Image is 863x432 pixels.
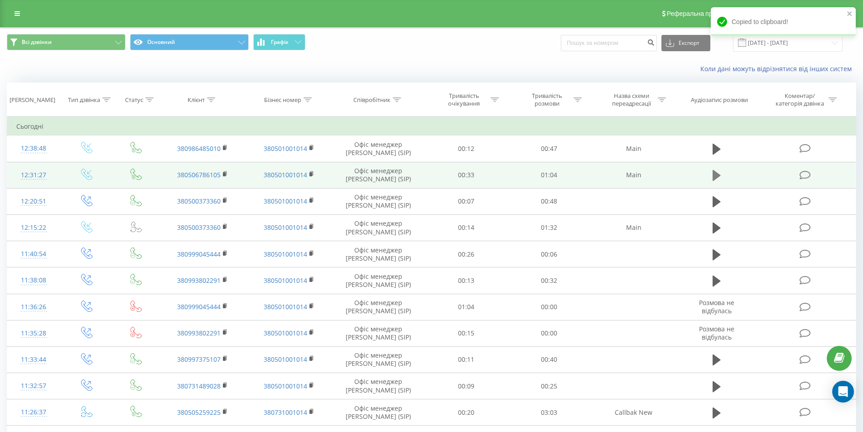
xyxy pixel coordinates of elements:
[177,144,221,153] a: 380986485010
[264,382,307,390] a: 380501001014
[10,96,55,104] div: [PERSON_NAME]
[425,267,508,294] td: 00:13
[523,92,571,107] div: Тривалість розмови
[332,320,425,346] td: Офіс менеджер [PERSON_NAME] (SIP)
[264,170,307,179] a: 380501001014
[425,214,508,241] td: 00:14
[16,272,51,289] div: 11:38:08
[332,214,425,241] td: Офіс менеджер [PERSON_NAME] (SIP)
[188,96,205,104] div: Клієнт
[264,408,307,417] a: 380731001014
[773,92,826,107] div: Коментар/категорія дзвінка
[177,355,221,364] a: 380997375107
[16,219,51,237] div: 12:15:22
[332,241,425,267] td: Офіс менеджер [PERSON_NAME] (SIP)
[177,408,221,417] a: 380505259225
[177,302,221,311] a: 380999045444
[508,214,591,241] td: 01:32
[332,267,425,294] td: Офіс менеджер [PERSON_NAME] (SIP)
[332,188,425,214] td: Офіс менеджер [PERSON_NAME] (SIP)
[16,166,51,184] div: 12:31:27
[661,35,710,51] button: Експорт
[264,197,307,205] a: 380501001014
[264,355,307,364] a: 380501001014
[508,346,591,373] td: 00:40
[16,298,51,316] div: 11:36:26
[253,34,305,50] button: Графік
[700,64,856,73] a: Коли дані можуть відрізнятися вiд інших систем
[425,241,508,267] td: 00:26
[425,136,508,162] td: 00:12
[264,223,307,232] a: 380501001014
[7,34,125,50] button: Всі дзвінки
[425,294,508,320] td: 01:04
[177,382,221,390] a: 380731489028
[425,162,508,188] td: 00:33
[332,294,425,320] td: Офіс менеджер [PERSON_NAME] (SIP)
[590,136,676,162] td: Main
[691,96,748,104] div: Аудіозапис розмови
[425,188,508,214] td: 00:07
[508,136,591,162] td: 00:47
[264,144,307,153] a: 380501001014
[425,399,508,426] td: 00:20
[508,162,591,188] td: 01:04
[177,197,221,205] a: 380500373360
[440,92,488,107] div: Тривалість очікування
[177,250,221,258] a: 380999045444
[607,92,656,107] div: Назва схеми переадресації
[508,294,591,320] td: 00:00
[508,267,591,294] td: 00:32
[16,193,51,210] div: 12:20:51
[425,373,508,399] td: 00:09
[590,399,676,426] td: Callbak New
[16,403,51,421] div: 11:26:37
[264,302,307,311] a: 380501001014
[508,373,591,399] td: 00:25
[271,39,289,45] span: Графік
[508,241,591,267] td: 00:06
[264,329,307,337] a: 380501001014
[264,250,307,258] a: 380501001014
[332,346,425,373] td: Офіс менеджер [PERSON_NAME] (SIP)
[832,381,854,403] div: Open Intercom Messenger
[125,96,143,104] div: Статус
[264,276,307,285] a: 380501001014
[711,7,856,36] div: Copied to clipboard!
[22,39,52,46] span: Всі дзвінки
[508,188,591,214] td: 00:48
[667,10,733,17] span: Реферальна програма
[264,96,301,104] div: Бізнес номер
[508,320,591,346] td: 00:00
[177,329,221,337] a: 380993802291
[332,136,425,162] td: Офіс менеджер [PERSON_NAME] (SIP)
[16,325,51,342] div: 11:35:28
[590,162,676,188] td: Main
[332,399,425,426] td: Офіс менеджер [PERSON_NAME] (SIP)
[847,10,853,19] button: close
[16,377,51,395] div: 11:32:57
[425,346,508,373] td: 00:11
[590,214,676,241] td: Main
[68,96,100,104] div: Тип дзвінка
[16,140,51,157] div: 12:38:48
[177,170,221,179] a: 380506786105
[425,320,508,346] td: 00:15
[699,298,734,315] span: Розмова не відбулась
[130,34,249,50] button: Основний
[177,223,221,232] a: 380500373360
[16,351,51,369] div: 11:33:44
[16,245,51,263] div: 11:40:54
[508,399,591,426] td: 03:03
[7,117,856,136] td: Сьогодні
[353,96,391,104] div: Співробітник
[561,35,657,51] input: Пошук за номером
[699,325,734,341] span: Розмова не відбулась
[332,162,425,188] td: Офіс менеджер [PERSON_NAME] (SIP)
[332,373,425,399] td: Офіс менеджер [PERSON_NAME] (SIP)
[177,276,221,285] a: 380993802291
